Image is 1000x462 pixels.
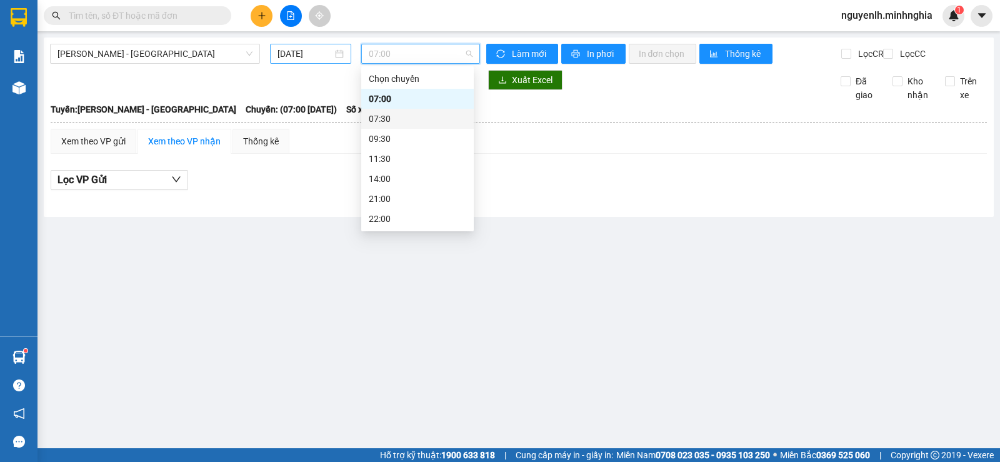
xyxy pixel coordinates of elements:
[251,5,272,27] button: plus
[561,44,626,64] button: printerIn phơi
[369,44,472,63] span: 07:00
[57,44,252,63] span: Phan Rí - Sài Gòn
[69,9,216,23] input: Tìm tên, số ĐT hoặc mã đơn
[709,49,720,59] span: bar-chart
[243,134,279,148] div: Thống kê
[955,74,987,102] span: Trên xe
[277,47,333,61] input: 13/09/2025
[309,5,331,27] button: aim
[516,448,613,462] span: Cung cấp máy in - giấy in:
[496,49,507,59] span: sync
[315,11,324,20] span: aim
[369,112,466,126] div: 07:30
[851,74,883,102] span: Đã giao
[895,47,927,61] span: Lọc CC
[369,72,466,86] div: Chọn chuyến
[773,453,777,458] span: ⚪️
[380,448,495,462] span: Hỗ trợ kỹ thuật:
[13,408,25,419] span: notification
[504,448,506,462] span: |
[441,450,495,460] strong: 1900 633 818
[148,134,221,148] div: Xem theo VP nhận
[280,5,302,27] button: file-add
[361,69,474,89] div: Chọn chuyến
[13,379,25,391] span: question-circle
[587,47,616,61] span: In phơi
[699,44,772,64] button: bar-chartThống kê
[853,47,886,61] span: Lọc CR
[369,172,466,186] div: 14:00
[369,92,466,106] div: 07:00
[369,192,466,206] div: 21:00
[629,44,697,64] button: In đơn chọn
[24,349,27,353] sup: 1
[72,8,177,24] b: [PERSON_NAME]
[246,103,337,116] span: Chuyến: (07:00 [DATE])
[725,47,762,61] span: Thống kê
[816,450,870,460] strong: 0369 525 060
[6,28,238,43] li: 01 [PERSON_NAME]
[72,46,82,56] span: phone
[6,78,138,99] b: GỬI : Liên Hương
[61,134,126,148] div: Xem theo VP gửi
[957,6,961,14] span: 1
[72,30,82,40] span: environment
[13,436,25,448] span: message
[346,103,370,116] span: Số xe:
[955,6,964,14] sup: 1
[12,351,26,364] img: warehouse-icon
[286,11,295,20] span: file-add
[257,11,266,20] span: plus
[976,10,987,21] span: caret-down
[488,70,562,90] button: downloadXuất Excel
[6,43,238,59] li: 02523854854
[51,170,188,190] button: Lọc VP Gửi
[931,451,939,459] span: copyright
[948,10,959,21] img: icon-new-feature
[171,174,181,184] span: down
[11,8,27,27] img: logo-vxr
[57,172,107,188] span: Lọc VP Gửi
[369,152,466,166] div: 11:30
[6,6,68,68] img: logo.jpg
[51,104,236,114] b: Tuyến: [PERSON_NAME] - [GEOGRAPHIC_DATA]
[369,212,466,226] div: 22:00
[12,81,26,94] img: warehouse-icon
[369,132,466,146] div: 09:30
[780,448,870,462] span: Miền Bắc
[831,8,942,23] span: nguyenlh.minhnghia
[902,74,935,102] span: Kho nhận
[879,448,881,462] span: |
[571,49,582,59] span: printer
[12,50,26,63] img: solution-icon
[971,5,992,27] button: caret-down
[512,47,548,61] span: Làm mới
[52,11,61,20] span: search
[486,44,558,64] button: syncLàm mới
[616,448,770,462] span: Miền Nam
[656,450,770,460] strong: 0708 023 035 - 0935 103 250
